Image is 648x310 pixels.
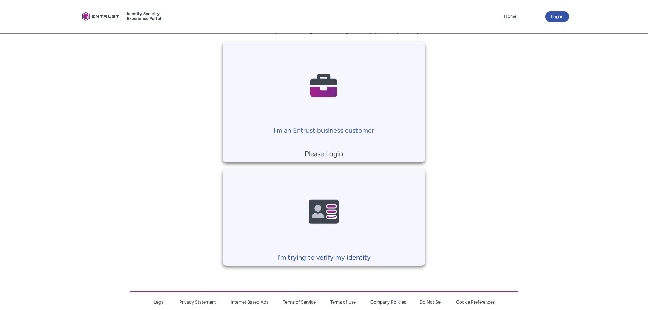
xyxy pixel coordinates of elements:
[226,149,421,159] p: Please Login
[545,11,569,22] button: Log in
[231,299,268,305] a: Internet Based Ads
[420,299,443,305] a: Do Not Sell
[154,299,165,305] a: Legal
[456,299,495,305] a: Cookie Preferences
[330,299,356,305] a: Terms of Use
[292,176,356,249] img: Contact Support
[370,299,406,305] a: Company Policies
[527,152,648,310] iframe: Qualified Messenger
[226,252,421,262] p: I'm trying to verify my identity
[223,42,425,135] a: I'm an Entrust business customer
[292,49,356,122] img: Contact Support
[502,11,518,21] a: Home
[226,125,421,135] p: I'm an Entrust business customer
[283,299,316,305] a: Terms of Service
[223,169,425,263] a: I'm trying to verify my identity
[179,299,216,305] a: Privacy Statement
